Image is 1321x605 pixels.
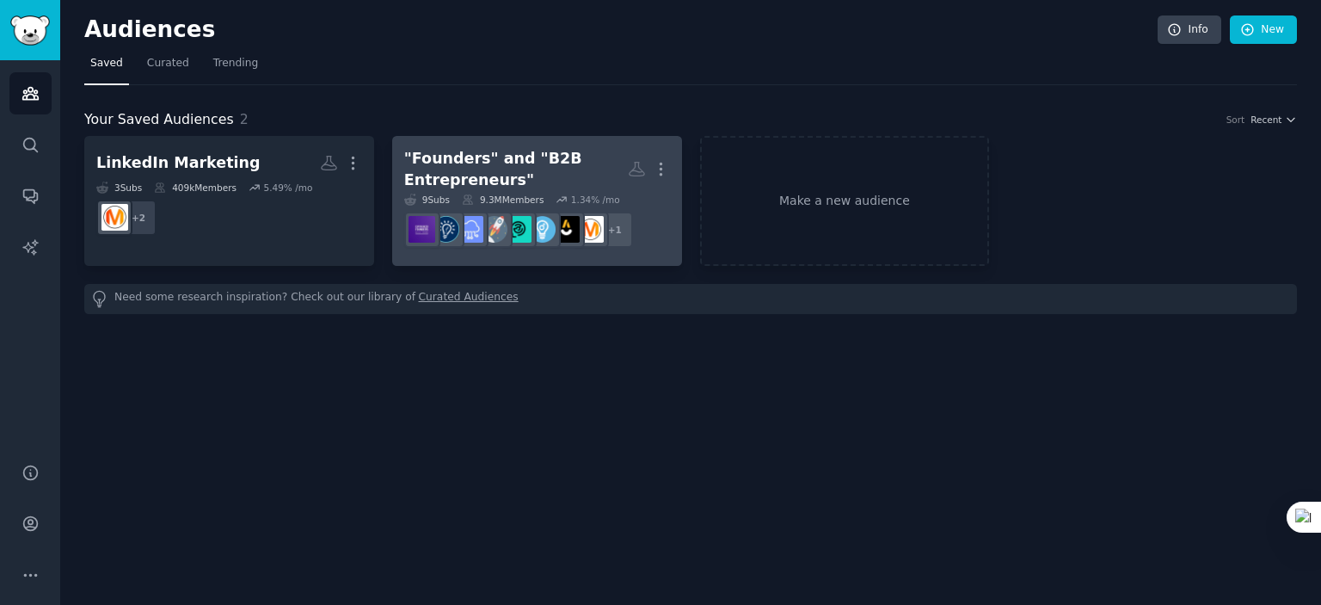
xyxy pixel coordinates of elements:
div: 9.3M Members [462,194,544,206]
div: + 1 [597,212,633,248]
a: Curated [141,50,195,85]
img: indianstartups [553,216,580,243]
span: Curated [147,56,189,71]
a: Make a new audience [700,136,990,266]
img: DigitalMarketing [101,204,128,231]
img: Entrepreneur [529,216,556,243]
div: Sort [1226,114,1245,126]
h2: Audiences [84,16,1158,44]
span: Recent [1250,114,1281,126]
span: Your Saved Audiences [84,109,234,131]
div: 3 Sub s [96,182,142,194]
div: 9 Sub s [404,194,450,206]
img: GummySearch logo [10,15,50,46]
img: Entrepreneurship [433,216,459,243]
img: SaaS [457,216,483,243]
a: LinkedIn Marketing3Subs409kMembers5.49% /mo+2DigitalMarketing [84,136,374,266]
button: Recent [1250,114,1297,126]
span: Trending [213,56,258,71]
img: FoundersHub [505,216,531,243]
a: Saved [84,50,129,85]
div: + 2 [120,200,157,236]
div: LinkedIn Marketing [96,152,260,174]
img: marketing [577,216,604,243]
img: startups [481,216,507,243]
img: ExperiencedFounders [409,216,435,243]
span: 2 [240,111,249,127]
div: Need some research inspiration? Check out our library of [84,284,1297,314]
div: 5.49 % /mo [263,182,312,194]
a: Trending [207,50,264,85]
a: Curated Audiences [419,290,519,308]
div: 409k Members [154,182,237,194]
div: 1.34 % /mo [571,194,620,206]
span: Saved [90,56,123,71]
a: "Founders" and "B2B Entrepreneurs"9Subs9.3MMembers1.34% /mo+1marketingindianstartupsEntrepreneurF... [392,136,682,266]
a: Info [1158,15,1221,45]
a: New [1230,15,1297,45]
div: "Founders" and "B2B Entrepreneurs" [404,148,628,190]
